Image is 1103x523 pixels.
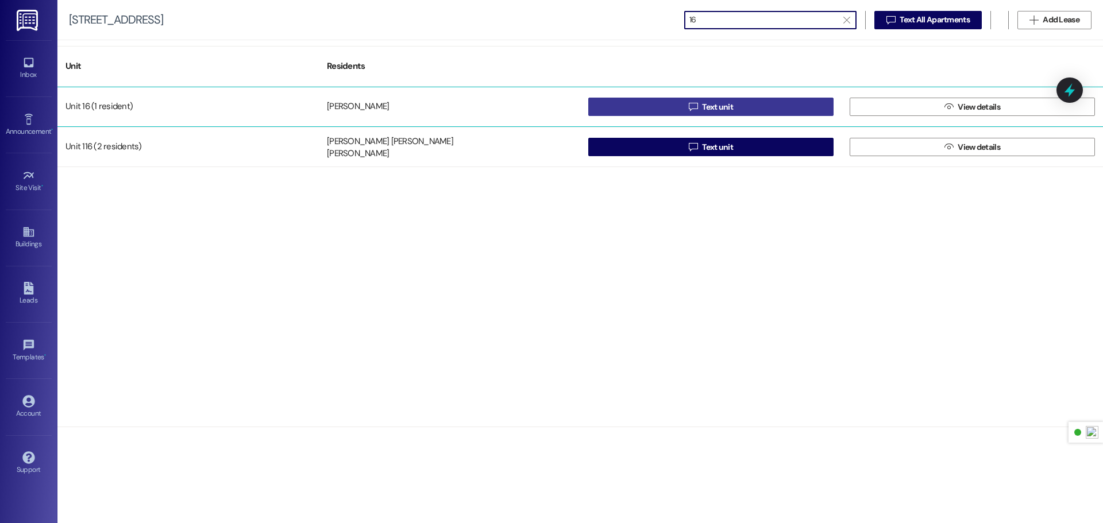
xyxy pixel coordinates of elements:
a: Support [6,448,52,479]
span: View details [958,141,1000,153]
img: ResiDesk Logo [17,10,40,31]
i:  [843,16,850,25]
i:  [886,16,895,25]
input: Search by resident name or unit number [689,12,838,28]
span: Text unit [702,101,733,113]
a: Buildings [6,222,52,253]
button: Text unit [588,98,834,116]
div: [PERSON_NAME] [327,101,389,113]
i:  [1029,16,1038,25]
div: Unit [57,52,319,80]
a: Account [6,392,52,423]
button: Text unit [588,138,834,156]
span: • [44,351,46,359]
div: [PERSON_NAME] [PERSON_NAME] [327,135,453,148]
span: Text All Apartments [900,14,970,26]
span: View details [958,101,1000,113]
div: [STREET_ADDRESS] [69,14,163,26]
button: Text All Apartments [874,11,982,29]
div: Unit 16 (1 resident) [57,95,319,118]
i:  [689,102,697,111]
div: Unit 116 (2 residents) [57,135,319,158]
button: View details [850,98,1095,116]
i:  [944,102,953,111]
span: Text unit [702,141,733,153]
button: Add Lease [1017,11,1092,29]
span: Add Lease [1043,14,1079,26]
a: Leads [6,278,52,309]
a: Templates • [6,335,52,366]
div: [PERSON_NAME] [327,148,389,160]
span: • [41,182,43,190]
span: • [51,126,53,134]
div: Residents [319,52,580,80]
a: Inbox [6,53,52,84]
button: Clear text [838,11,856,29]
i:  [944,142,953,152]
a: Site Visit • [6,166,52,197]
i:  [689,142,697,152]
button: View details [850,138,1095,156]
